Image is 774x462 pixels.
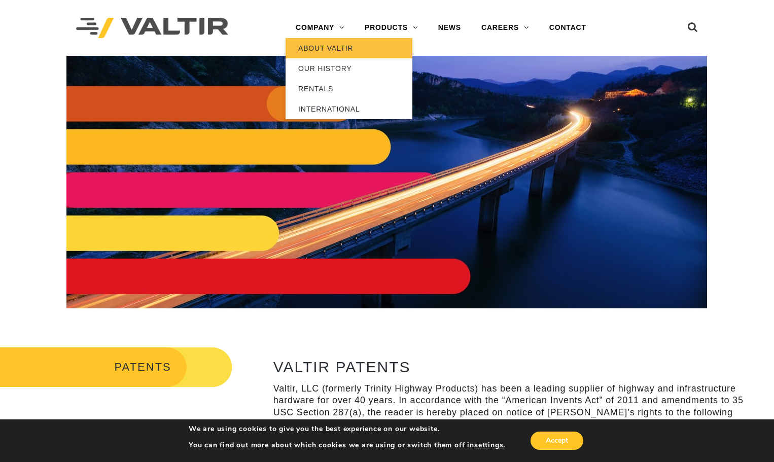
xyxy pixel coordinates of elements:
[355,18,428,38] a: PRODUCTS
[286,18,355,38] a: COMPANY
[286,58,412,79] a: OUR HISTORY
[273,359,747,375] h2: VALTIR PATENTS
[286,79,412,99] a: RENTALS
[428,18,471,38] a: NEWS
[189,441,505,450] p: You can find out more about which cookies we are using or switch them off in .
[286,38,412,58] a: ABOUT VALTIR
[531,432,583,450] button: Accept
[474,441,503,450] button: settings
[471,18,539,38] a: CAREERS
[286,99,412,119] a: INTERNATIONAL
[273,383,747,431] p: Valtir, LLC (formerly Trinity Highway Products) has been a leading supplier of highway and infras...
[76,18,228,39] img: Valtir
[539,18,596,38] a: CONTACT
[189,424,505,434] p: We are using cookies to give you the best experience on our website.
